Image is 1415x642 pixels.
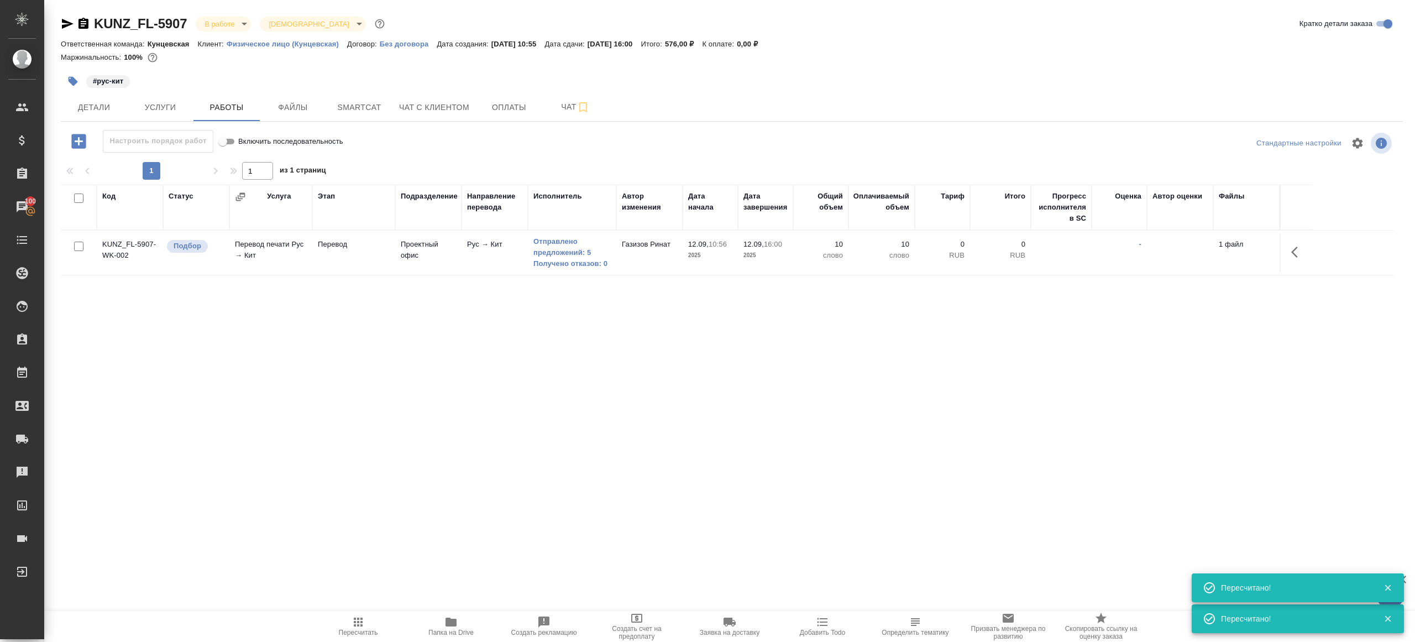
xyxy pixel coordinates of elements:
div: Пересчитано! [1221,613,1367,624]
span: Папка на Drive [428,629,474,636]
span: рус-кит [85,76,131,85]
p: Ответственная команда: [61,40,148,48]
div: Статус [169,191,193,202]
span: из 1 страниц [280,164,326,180]
button: Добавить Todo [776,611,869,642]
button: Закрыть [1376,583,1399,593]
p: Кунцевская [148,40,198,48]
span: Файлы [266,101,319,114]
button: В работе [201,19,238,29]
p: [DATE] 10:55 [491,40,545,48]
a: Без договора [380,39,437,48]
span: 100 [18,196,43,207]
div: Итого [1005,191,1025,202]
p: 0 [920,239,965,250]
span: Детали [67,101,120,114]
div: Дата завершения [743,191,788,213]
button: Сгруппировать [235,191,246,202]
a: Получено отказов: 0 [533,258,611,269]
p: 16:00 [764,240,782,248]
span: Smartcat [333,101,386,114]
span: Скопировать ссылку на оценку заказа [1061,625,1141,640]
p: Клиент: [198,40,227,48]
div: Оплачиваемый объем [853,191,909,213]
div: Дата начала [688,191,732,213]
p: 10 [854,239,909,250]
p: RUB [976,250,1025,261]
div: Направление перевода [467,191,522,213]
button: Пересчитать [312,611,405,642]
div: Услуга [267,191,291,202]
div: Общий объем [799,191,843,213]
span: Добавить Todo [800,629,845,636]
div: Тариф [941,191,965,202]
div: В работе [196,17,251,32]
p: Подбор [174,241,201,252]
p: Без договора [380,40,437,48]
p: 10 [799,239,843,250]
td: Проектный офис [395,233,462,272]
a: KUNZ_FL-5907 [94,16,187,31]
p: 576,00 ₽ [665,40,703,48]
p: К оплате: [702,40,737,48]
span: Чат [549,100,602,114]
p: Итого: [641,40,664,48]
div: Файлы [1219,191,1244,202]
a: Физическое лицо (Кунцевская) [227,39,347,48]
button: Папка на Drive [405,611,497,642]
span: Настроить таблицу [1344,130,1371,156]
svg: Подписаться [577,101,590,114]
td: KUNZ_FL-5907-WK-002 [97,233,163,272]
div: В работе [260,17,365,32]
button: Добавить тэг [61,69,85,93]
a: - [1139,240,1141,248]
div: Этап [318,191,335,202]
button: 0.00 RUB; [145,50,160,65]
button: Скопировать ссылку [77,17,90,30]
p: Перевод [318,239,390,250]
button: Создать рекламацию [497,611,590,642]
div: Автор оценки [1152,191,1202,202]
button: Скопировать ссылку на оценку заказа [1055,611,1147,642]
span: Пересчитать [339,629,378,636]
p: #рус-кит [93,76,123,87]
p: 2025 [743,250,788,261]
p: Договор: [347,40,380,48]
div: split button [1254,135,1344,152]
div: Прогресс исполнителя в SC [1036,191,1086,224]
span: Работы [200,101,253,114]
span: Оплаты [483,101,536,114]
p: 100% [124,53,145,61]
p: Маржинальность: [61,53,124,61]
button: Закрыть [1376,614,1399,624]
span: Определить тематику [882,629,948,636]
span: Включить последовательность [238,136,343,147]
span: Услуги [134,101,187,114]
p: Дата создания: [437,40,491,48]
button: Определить тематику [869,611,962,642]
div: Можно подбирать исполнителей [166,239,224,254]
button: Скопировать ссылку для ЯМессенджера [61,17,74,30]
p: слово [799,250,843,261]
button: Здесь прячутся важные кнопки [1285,239,1311,265]
div: Исполнитель [533,191,582,202]
span: Заявка на доставку [700,629,759,636]
button: [DEMOGRAPHIC_DATA] [265,19,352,29]
p: Физическое лицо (Кунцевская) [227,40,347,48]
span: Создать счет на предоплату [597,625,677,640]
p: 10:56 [709,240,727,248]
button: Заявка на доставку [683,611,776,642]
p: 0,00 ₽ [737,40,766,48]
button: Доп статусы указывают на важность/срочность заказа [373,17,387,31]
div: Пересчитано! [1221,582,1367,593]
button: Создать счет на предоплату [590,611,683,642]
p: 12.09, [688,240,709,248]
p: 1 файл [1219,239,1274,250]
span: Создать рекламацию [511,629,577,636]
button: Добавить работу [64,130,94,153]
p: [DATE] 16:00 [588,40,641,48]
span: Призвать менеджера по развитию [968,625,1048,640]
div: Автор изменения [622,191,677,213]
span: Кратко детали заказа [1299,18,1372,29]
p: Дата сдачи: [544,40,587,48]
